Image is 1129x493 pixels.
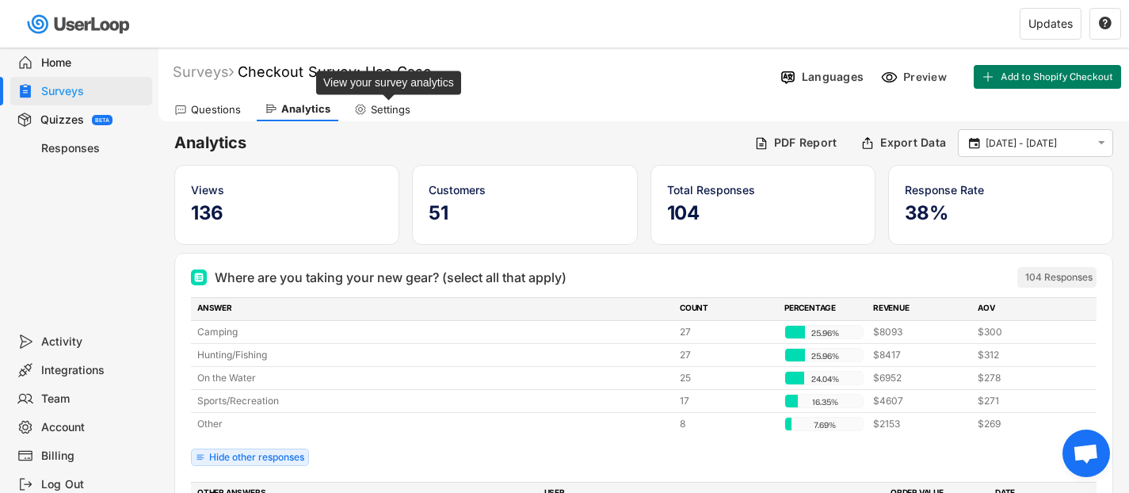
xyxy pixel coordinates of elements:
[780,69,796,86] img: Language%20Icon.svg
[194,273,204,282] img: Multi Select
[680,325,775,339] div: 27
[784,302,864,316] div: PERCENTAGE
[788,418,861,432] div: 7.69%
[788,326,861,340] div: 25.96%
[873,325,968,339] div: $8093
[191,182,383,198] div: Views
[197,394,670,408] div: Sports/Recreation
[41,141,146,156] div: Responses
[667,201,859,225] h5: 104
[174,132,742,154] h6: Analytics
[41,449,146,464] div: Billing
[40,113,84,128] div: Quizzes
[429,182,620,198] div: Customers
[173,63,234,81] div: Surveys
[429,201,620,225] h5: 51
[41,363,146,378] div: Integrations
[197,348,670,362] div: Hunting/Fishing
[905,201,1097,225] h5: 38%
[191,103,241,117] div: Questions
[667,182,859,198] div: Total Responses
[41,392,146,407] div: Team
[873,394,968,408] div: $4607
[905,182,1097,198] div: Response Rate
[903,70,951,84] div: Preview
[1062,430,1110,477] div: Open chat
[191,201,383,225] h5: 136
[978,302,1073,316] div: AOV
[238,63,432,80] font: Checkout Survey: Use Case
[680,417,775,431] div: 8
[1028,18,1073,29] div: Updates
[802,70,864,84] div: Languages
[41,84,146,99] div: Surveys
[1094,136,1108,150] button: 
[978,371,1073,385] div: $278
[24,8,135,40] img: userloop-logo-01.svg
[41,477,146,492] div: Log Out
[978,417,1073,431] div: $269
[873,371,968,385] div: $6952
[41,420,146,435] div: Account
[978,348,1073,362] div: $312
[986,136,1090,151] input: Select Date Range
[1098,136,1105,150] text: 
[281,102,330,116] div: Analytics
[1099,16,1112,30] text: 
[788,349,861,363] div: 25.96%
[978,394,1073,408] div: $271
[880,136,946,150] div: Export Data
[371,103,410,117] div: Settings
[680,371,775,385] div: 25
[197,302,670,316] div: ANSWER
[967,136,982,151] button: 
[788,395,861,409] div: 16.35%
[680,302,775,316] div: COUNT
[978,325,1073,339] div: $300
[974,65,1121,89] button: Add to Shopify Checkout
[774,136,837,150] div: PDF Report
[209,453,304,462] div: Hide other responses
[1025,271,1093,284] div: 104 Responses
[873,348,968,362] div: $8417
[95,117,109,123] div: BETA
[215,268,566,287] div: Where are you taking your new gear? (select all that apply)
[1098,17,1112,31] button: 
[197,371,670,385] div: On the Water
[41,55,146,71] div: Home
[41,334,146,350] div: Activity
[680,394,775,408] div: 17
[873,417,968,431] div: $2153
[788,372,861,386] div: 24.04%
[680,348,775,362] div: 27
[969,136,980,150] text: 
[197,417,670,431] div: Other
[197,325,670,339] div: Camping
[873,302,968,316] div: REVENUE
[1001,72,1113,82] span: Add to Shopify Checkout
